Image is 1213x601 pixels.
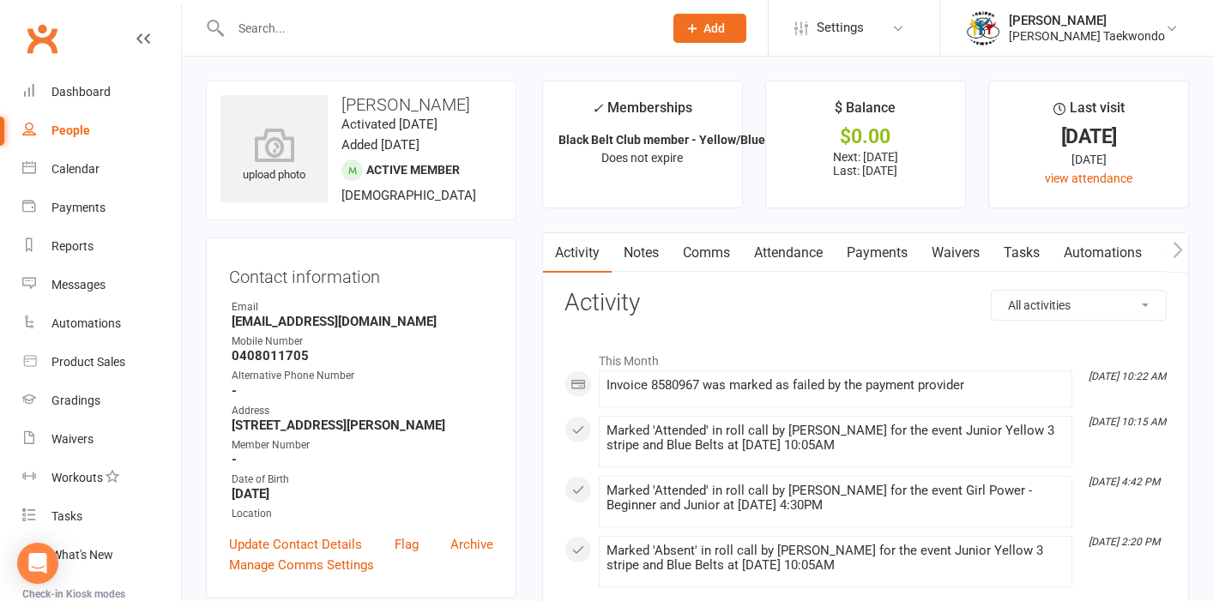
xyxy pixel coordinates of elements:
[232,383,493,399] strong: -
[543,233,612,273] a: Activity
[992,233,1052,273] a: Tasks
[51,509,82,523] div: Tasks
[1045,171,1132,185] a: view attendance
[17,543,58,584] div: Open Intercom Messenger
[341,117,438,132] time: Activated [DATE]
[606,424,1065,453] div: Marked 'Attended' in roll call by [PERSON_NAME] for the event Junior Yellow 3 stripe and Blue Bel...
[1005,150,1173,169] div: [DATE]
[22,150,181,189] a: Calendar
[673,14,746,43] button: Add
[558,133,804,147] strong: Black Belt Club member - Yellow/Blue/Red ...
[22,459,181,497] a: Workouts
[220,128,328,184] div: upload photo
[601,151,683,165] span: Does not expire
[817,9,864,47] span: Settings
[606,378,1065,393] div: Invoice 8580967 was marked as failed by the payment provider
[220,95,502,114] h3: [PERSON_NAME]
[51,548,113,562] div: What's New
[564,343,1167,370] li: This Month
[450,534,493,555] a: Archive
[232,368,493,384] div: Alternative Phone Number
[341,188,476,203] span: [DEMOGRAPHIC_DATA]
[22,111,181,150] a: People
[966,11,1000,45] img: thumb_image1638236014.png
[229,534,362,555] a: Update Contact Details
[232,437,493,454] div: Member Number
[21,17,63,60] a: Clubworx
[22,73,181,111] a: Dashboard
[22,189,181,227] a: Payments
[671,233,742,273] a: Comms
[232,506,493,522] div: Location
[366,163,460,177] span: Active member
[22,420,181,459] a: Waivers
[1089,476,1160,488] i: [DATE] 4:42 PM
[703,21,725,35] span: Add
[232,418,493,433] strong: [STREET_ADDRESS][PERSON_NAME]
[612,233,671,273] a: Notes
[1052,233,1154,273] a: Automations
[51,432,94,446] div: Waivers
[51,394,100,407] div: Gradings
[1005,128,1173,146] div: [DATE]
[742,233,835,273] a: Attendance
[1009,28,1165,44] div: [PERSON_NAME] Taekwondo
[1089,370,1166,382] i: [DATE] 10:22 AM
[232,452,493,467] strong: -
[232,486,493,502] strong: [DATE]
[835,97,896,128] div: $ Balance
[22,266,181,304] a: Messages
[51,278,106,291] div: Messages
[229,555,374,575] a: Manage Comms Settings
[232,299,493,316] div: Email
[1089,536,1160,548] i: [DATE] 2:20 PM
[22,304,181,343] a: Automations
[51,85,111,99] div: Dashboard
[22,536,181,574] a: What's New
[51,123,90,137] div: People
[51,239,94,253] div: Reports
[1009,13,1165,28] div: [PERSON_NAME]
[51,355,125,369] div: Product Sales
[51,162,100,176] div: Calendar
[22,227,181,266] a: Reports
[592,100,603,117] i: ✓
[782,150,950,177] p: Next: [DATE] Last: [DATE]
[564,290,1167,316] h3: Activity
[226,16,651,40] input: Search...
[232,314,493,329] strong: [EMAIL_ADDRESS][DOMAIN_NAME]
[592,97,692,129] div: Memberships
[835,233,920,273] a: Payments
[341,137,419,153] time: Added [DATE]
[51,201,106,214] div: Payments
[232,403,493,419] div: Address
[22,382,181,420] a: Gradings
[232,348,493,364] strong: 0408011705
[51,471,103,484] div: Workouts
[51,316,121,330] div: Automations
[232,334,493,350] div: Mobile Number
[22,343,181,382] a: Product Sales
[782,128,950,146] div: $0.00
[1053,97,1125,128] div: Last visit
[606,544,1065,573] div: Marked 'Absent' in roll call by [PERSON_NAME] for the event Junior Yellow 3 stripe and Blue Belts...
[22,497,181,536] a: Tasks
[232,472,493,488] div: Date of Birth
[395,534,419,555] a: Flag
[229,261,493,286] h3: Contact information
[920,233,992,273] a: Waivers
[606,484,1065,513] div: Marked 'Attended' in roll call by [PERSON_NAME] for the event Girl Power - Beginner and Junior at...
[1089,416,1166,428] i: [DATE] 10:15 AM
